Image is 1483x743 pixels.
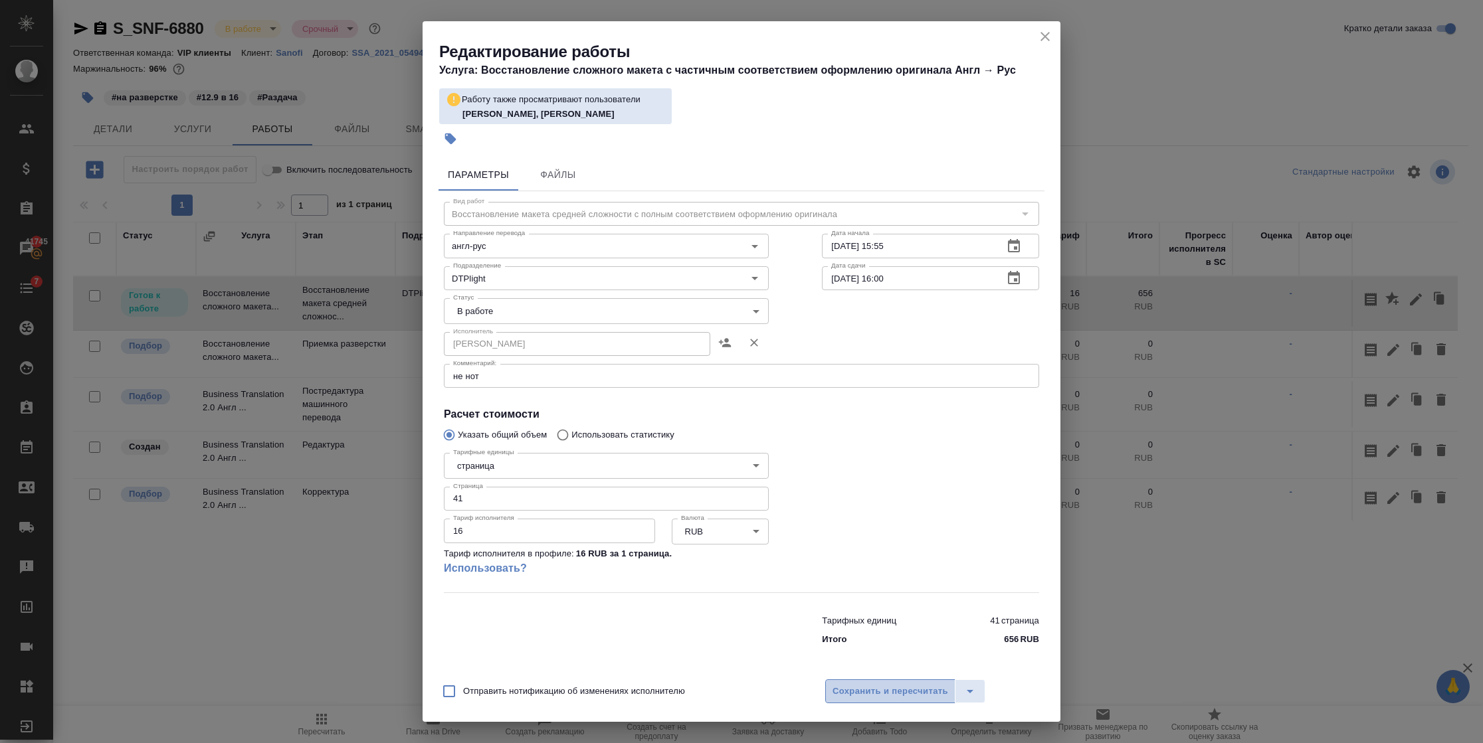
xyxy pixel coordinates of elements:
[444,560,769,576] a: Использовать?
[439,41,1060,62] h2: Редактирование работы
[1001,614,1039,627] p: страница
[444,298,769,323] div: В работе
[436,124,465,153] button: Добавить тэг
[453,371,1030,381] textarea: не нот
[526,167,590,183] span: Файлы
[745,269,764,288] button: Open
[1020,633,1039,646] p: RUB
[822,633,846,646] p: Итого
[825,679,985,703] div: split button
[681,526,707,537] button: RUB
[444,453,769,478] div: страница
[453,460,498,471] button: страница
[462,109,615,119] b: [PERSON_NAME], [PERSON_NAME]
[710,327,740,359] button: Назначить
[576,547,672,560] p: 16 RUB за 1 страница .
[463,685,685,698] span: Отправить нотификацию об изменениях исполнителю
[462,93,641,106] p: Работу также просматривают пользователи
[444,406,1039,422] h4: Расчет стоимости
[453,305,497,317] button: В работе
[462,108,665,121] p: Заборова Александра, Крамник Артём
[822,614,896,627] p: Тарифных единиц
[833,684,948,699] span: Сохранить и пересчитать
[740,327,769,359] button: Удалить
[745,237,764,256] button: Open
[439,62,1060,78] h4: Услуга: Восстановление сложного макета с частичным соответствием оформлению оригинала Англ → Рус
[1035,27,1055,46] button: close
[990,614,1000,627] p: 41
[825,679,955,703] button: Сохранить и пересчитать
[672,519,769,544] div: RUB
[444,547,574,560] p: Тариф исполнителя в профиле:
[1004,633,1019,646] p: 656
[446,167,510,183] span: Параметры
